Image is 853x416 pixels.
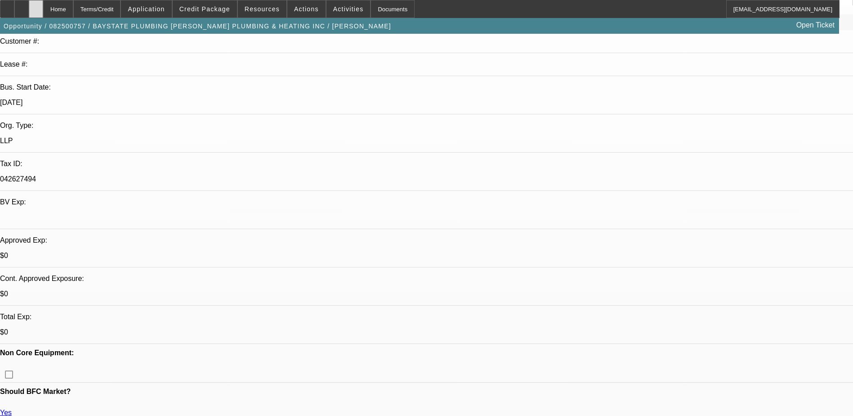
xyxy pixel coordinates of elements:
[333,5,364,13] span: Activities
[238,0,286,18] button: Resources
[287,0,326,18] button: Actions
[121,0,171,18] button: Application
[294,5,319,13] span: Actions
[326,0,371,18] button: Activities
[793,18,838,33] a: Open Ticket
[128,5,165,13] span: Application
[173,0,237,18] button: Credit Package
[245,5,280,13] span: Resources
[4,23,391,30] span: Opportunity / 082500757 / BAYSTATE PLUMBING [PERSON_NAME] PLUMBING & HEATING INC / [PERSON_NAME]
[179,5,230,13] span: Credit Package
